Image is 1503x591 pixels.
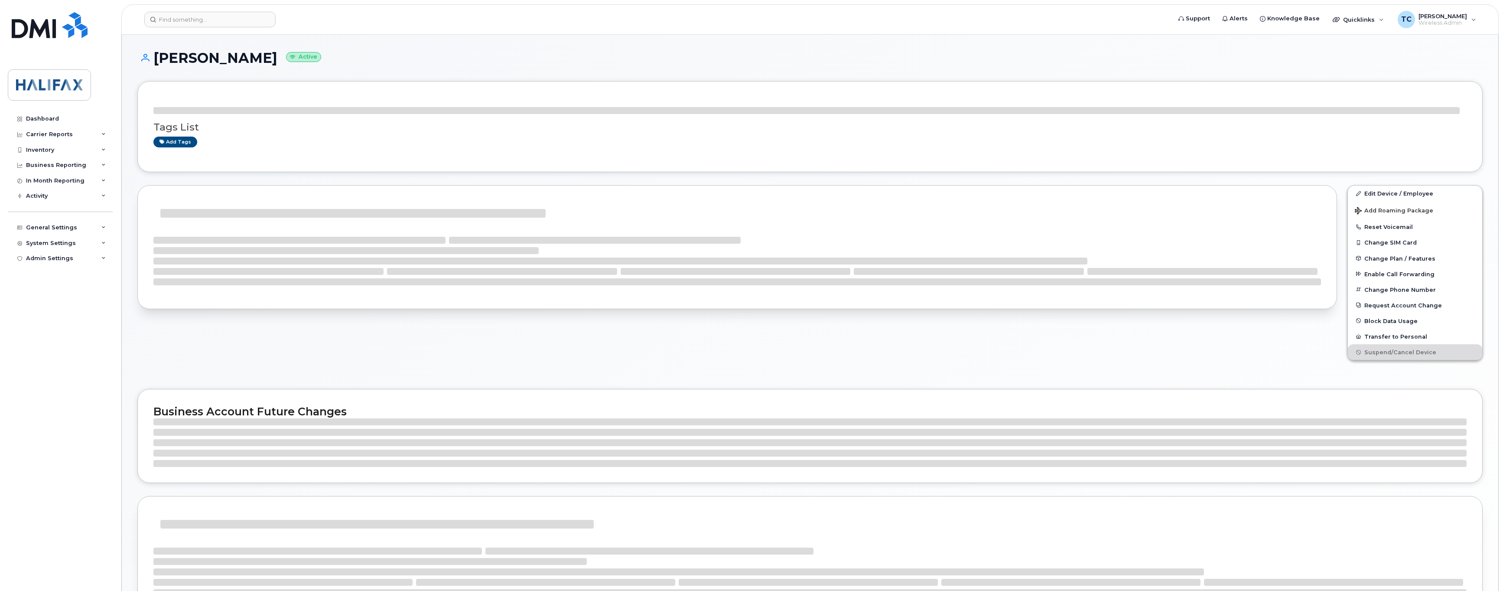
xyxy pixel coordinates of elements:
h3: Tags List [153,122,1467,133]
button: Change Plan / Features [1348,251,1482,266]
button: Suspend/Cancel Device [1348,344,1482,360]
a: Add tags [153,137,197,147]
span: Enable Call Forwarding [1364,271,1435,277]
button: Transfer to Personal [1348,329,1482,344]
button: Reset Voicemail [1348,219,1482,235]
button: Request Account Change [1348,297,1482,313]
span: Suspend/Cancel Device [1364,349,1436,356]
h2: Business Account Future Changes [153,405,1467,418]
small: Active [286,52,321,62]
span: Add Roaming Package [1355,207,1433,216]
button: Change Phone Number [1348,282,1482,297]
a: Edit Device / Employee [1348,186,1482,201]
h1: [PERSON_NAME] [137,50,1483,65]
button: Change SIM Card [1348,235,1482,250]
span: Change Plan / Features [1364,255,1435,261]
button: Add Roaming Package [1348,201,1482,219]
button: Enable Call Forwarding [1348,266,1482,282]
button: Block Data Usage [1348,313,1482,329]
